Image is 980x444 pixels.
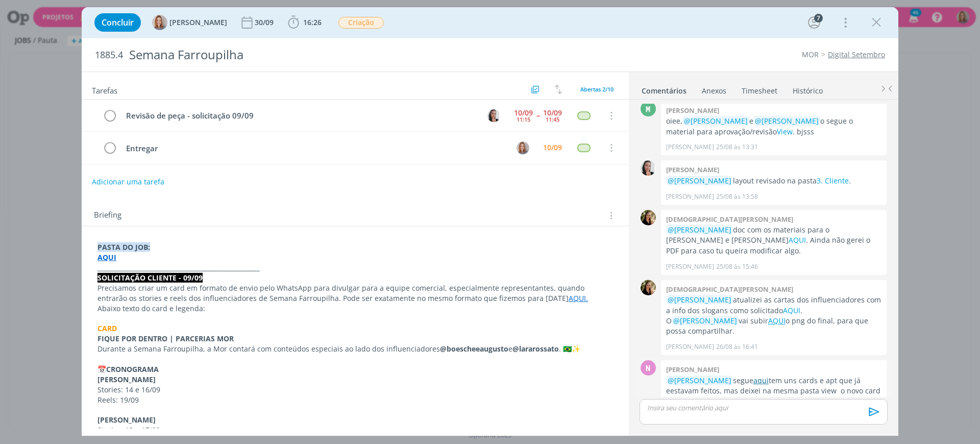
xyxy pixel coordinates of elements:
img: C [641,280,656,295]
p: Precisamos criar um card em formato de envio pelo WhatsApp para divulgar para a equipe comercial,... [97,283,613,303]
span: Abertas 2/10 [580,85,614,93]
div: 11:15 [517,116,530,122]
span: @[PERSON_NAME] [684,116,748,126]
button: A[PERSON_NAME] [152,15,227,30]
p: Abaixo texto do card e legenda: [97,303,613,314]
div: Entregar [121,142,507,155]
div: M [641,101,656,116]
div: 10/09 [543,144,562,151]
button: Criação [338,16,384,29]
a: AQUI [768,316,786,325]
p: 📅 [97,364,613,375]
span: Criação [338,17,384,29]
b: [PERSON_NAME] [666,106,719,115]
strong: FIQUE POR DENTRO | PARCERIAS MOR [97,334,234,343]
span: 25/08 às 13:31 [716,143,758,152]
strong: _____________________________________________________ [97,263,260,272]
strong: CRONOGRAMA [106,364,159,374]
span: Concluir [102,18,134,27]
div: 10/09 [543,109,562,116]
span: Tarefas [92,83,117,96]
span: @[PERSON_NAME] [673,316,737,325]
p: [PERSON_NAME] [666,262,714,271]
span: @[PERSON_NAME] [668,176,731,185]
div: 10/09 [514,109,533,116]
p: [PERSON_NAME] [666,192,714,201]
p: atualizei as cartas dos influenciadores com a info dos slogans como solicitado . O vai subir o pn... [666,295,881,337]
p: doc com os materiais para o [PERSON_NAME] e [PERSON_NAME] . Ainda não gerei o PDF para caso tu qu... [666,225,881,256]
p: segue tem uns cards e apt que já eestavam feitos, mas deixei na mesma pasta view o novo card e a apt [666,376,881,407]
span: @[PERSON_NAME] [668,225,731,235]
div: dialog [82,7,898,436]
div: 30/09 [255,19,276,26]
p: Reels: 19/09 [97,395,613,405]
b: [PERSON_NAME] [666,365,719,374]
strong: [PERSON_NAME] [97,375,156,384]
b: [PERSON_NAME] [666,165,719,174]
span: [PERSON_NAME] [169,19,227,26]
span: @[PERSON_NAME] [755,116,819,126]
div: 11:45 [546,116,559,122]
img: C [487,109,500,122]
button: Adicionar uma tarefa [91,173,165,191]
a: MOR [802,50,819,59]
div: 7 [814,14,823,22]
strong: PASTA DO JOB: [97,242,150,252]
img: A [152,15,167,30]
div: N [641,360,656,376]
div: Revisão de peça - solicitação 09/09 [121,109,478,122]
span: @[PERSON_NAME] [668,295,731,305]
a: View [777,127,793,136]
a: Comentários [641,81,687,96]
span: 16:26 [303,17,322,27]
span: @[PERSON_NAME] [668,376,731,385]
img: arrow-down-up.svg [555,85,562,94]
button: 16:26 [285,14,324,31]
p: [PERSON_NAME] [666,342,714,352]
span: -- [536,112,540,119]
button: C [486,108,501,123]
strong: SOLICITAÇÃO CLIENTE - 09/09 [97,273,203,283]
p: Durante a Semana Farroupilha, a Mor contará com conteúdos especiais ao lado dos influenciadores e... [97,344,613,354]
a: Digital Setembro [828,50,885,59]
p: Stories: 13 e 17/09 [97,425,613,435]
a: 3. Cliente [817,176,849,185]
strong: CARD [97,323,117,333]
p: layout revisado na pasta . [666,176,881,186]
div: Semana Farroupilha [125,42,552,67]
button: 7 [806,14,822,31]
button: Concluir [94,13,141,32]
span: 25/08 às 13:58 [716,192,758,201]
a: AQUI. [569,293,588,303]
a: AQUI [783,306,800,315]
img: C [641,160,656,176]
a: AQUI [97,252,116,262]
strong: @lararossato [512,344,559,354]
span: 26/08 às 16:41 [716,342,758,352]
button: A [515,140,530,155]
a: Timesheet [741,81,778,96]
div: Anexos [702,86,726,96]
p: [PERSON_NAME] [666,143,714,152]
img: A [517,142,529,154]
b: [DEMOGRAPHIC_DATA][PERSON_NAME] [666,215,793,224]
strong: @boescheeaugusto [440,344,508,354]
a: AQUI [789,235,806,245]
span: 25/08 às 15:46 [716,262,758,271]
p: Stories: 14 e 16/09 [97,385,613,395]
a: aqui [753,376,769,385]
a: Histórico [792,81,823,96]
b: [DEMOGRAPHIC_DATA][PERSON_NAME] [666,285,793,294]
span: Briefing [94,209,121,222]
span: 1885.4 [95,50,123,61]
strong: [PERSON_NAME] [97,415,156,425]
img: C [641,210,656,225]
p: oiee, e o segue o material para aprovação/revisão . bjsss [666,116,881,137]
